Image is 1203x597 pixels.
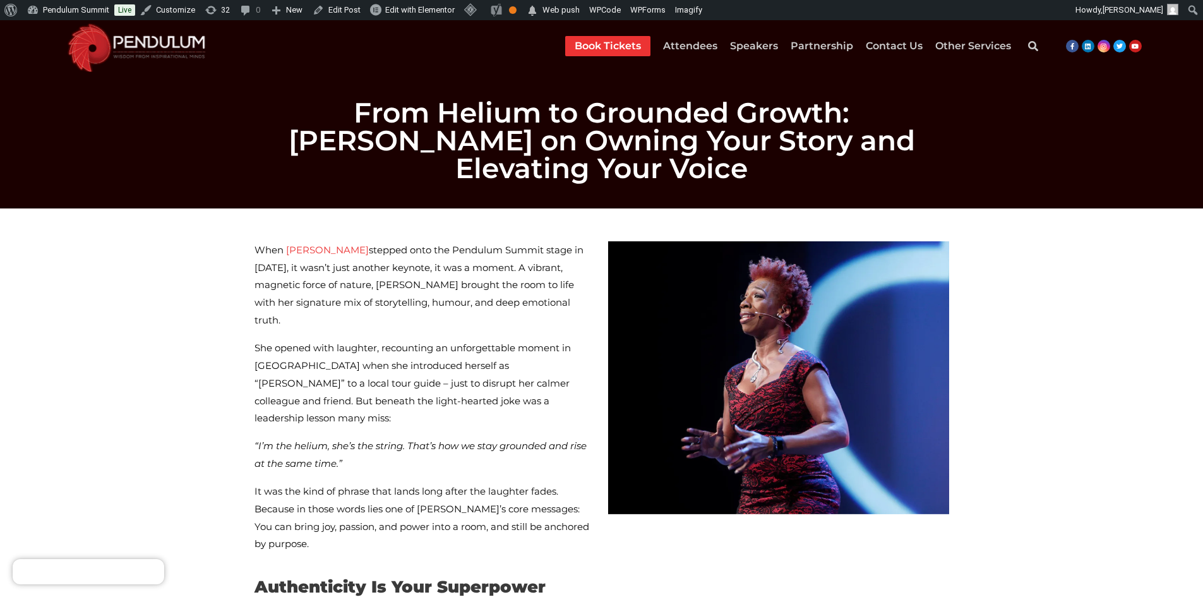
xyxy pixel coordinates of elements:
span: Edit with Elementor [385,5,455,15]
span: “I’m the helium, she’s the string. That’s how we stay grounded and rise at the same time.” [254,440,587,469]
span:  [526,2,539,20]
span: She opened with laughter, recounting an unforgettable moment in [GEOGRAPHIC_DATA] when she introd... [254,342,571,424]
a: Other Services [935,36,1011,56]
span: When [254,244,284,256]
span: stepped onto the Pendulum Summit stage in [DATE], it wasn’t just another keynote, it was a moment... [254,244,584,326]
span: It was the kind of phrase that lands long after the laughter fades. Because in those words lies o... [254,485,589,550]
img: cropped-cropped-Pendulum-Summit-Logo-Website.png [60,20,213,73]
a: Live [114,4,135,16]
a: [PERSON_NAME] [284,244,369,256]
b: Authenticity Is Your Superpower [254,577,546,597]
span: [PERSON_NAME] [1103,5,1163,15]
h1: From Helium to Grounded Growth: [PERSON_NAME] on Owning Your Story and Elevating Your Voice [248,99,955,182]
div: OK [509,6,517,14]
a: Book Tickets [575,36,641,56]
a: Attendees [663,36,717,56]
a: Speakers [730,36,778,56]
nav: Menu [565,36,1011,56]
iframe: Brevo live chat [13,559,164,584]
a: Partnership [791,36,853,56]
span: [PERSON_NAME] [286,244,369,256]
a: Contact Us [866,36,923,56]
div: Search [1020,33,1046,59]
